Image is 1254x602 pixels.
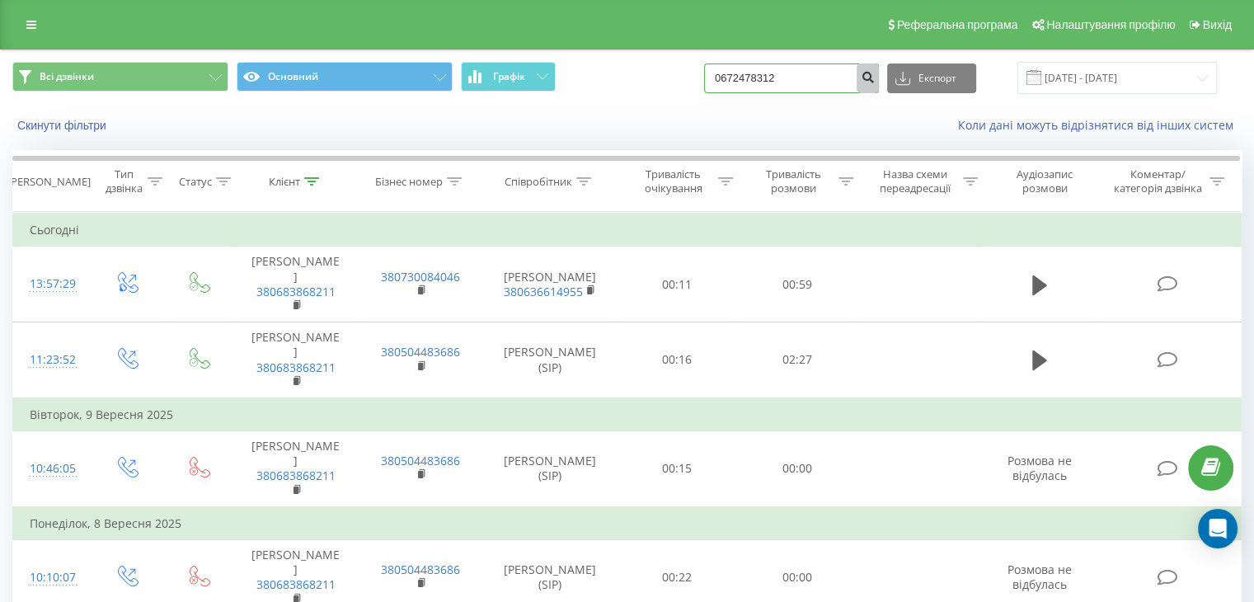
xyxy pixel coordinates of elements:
[7,175,91,189] div: [PERSON_NAME]
[483,322,618,398] td: [PERSON_NAME] (SIP)
[493,71,525,82] span: Графік
[1109,167,1205,195] div: Коментар/категорія дзвінка
[752,167,834,195] div: Тривалість розмови
[30,453,73,485] div: 10:46:05
[30,344,73,376] div: 11:23:52
[897,18,1018,31] span: Реферальна програма
[233,322,358,398] td: [PERSON_NAME]
[618,322,737,398] td: 00:16
[1198,509,1238,548] div: Open Intercom Messenger
[1007,453,1072,483] span: Розмова не відбулась
[256,576,336,592] a: 380683868211
[30,562,73,594] div: 10:10:07
[104,167,143,195] div: Тип дзвінка
[1007,562,1072,592] span: Розмова не відбулась
[269,175,300,189] div: Клієнт
[632,167,715,195] div: Тривалість очікування
[1046,18,1175,31] span: Налаштування профілю
[887,63,976,93] button: Експорт
[618,431,737,507] td: 00:15
[461,62,556,92] button: Графік
[381,562,460,577] a: 380504483686
[872,167,959,195] div: Назва схеми переадресації
[233,431,358,507] td: [PERSON_NAME]
[256,360,336,375] a: 380683868211
[381,269,460,285] a: 380730084046
[704,63,879,93] input: Пошук за номером
[40,70,94,83] span: Всі дзвінки
[12,62,228,92] button: Всі дзвінки
[256,468,336,483] a: 380683868211
[13,507,1242,540] td: Понеділок, 8 Вересня 2025
[483,247,618,322] td: [PERSON_NAME]
[1203,18,1232,31] span: Вихід
[483,431,618,507] td: [PERSON_NAME] (SIP)
[737,247,857,322] td: 00:59
[30,268,73,300] div: 13:57:29
[381,453,460,468] a: 380504483686
[381,344,460,360] a: 380504483686
[618,247,737,322] td: 00:11
[179,175,212,189] div: Статус
[13,214,1242,247] td: Сьогодні
[13,398,1242,431] td: Вівторок, 9 Вересня 2025
[997,167,1093,195] div: Аудіозапис розмови
[504,284,583,299] a: 380636614955
[256,284,336,299] a: 380683868211
[737,431,857,507] td: 00:00
[505,175,572,189] div: Співробітник
[237,62,453,92] button: Основний
[233,247,358,322] td: [PERSON_NAME]
[12,118,115,133] button: Скинути фільтри
[737,322,857,398] td: 02:27
[958,117,1242,133] a: Коли дані можуть відрізнятися вiд інших систем
[375,175,443,189] div: Бізнес номер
